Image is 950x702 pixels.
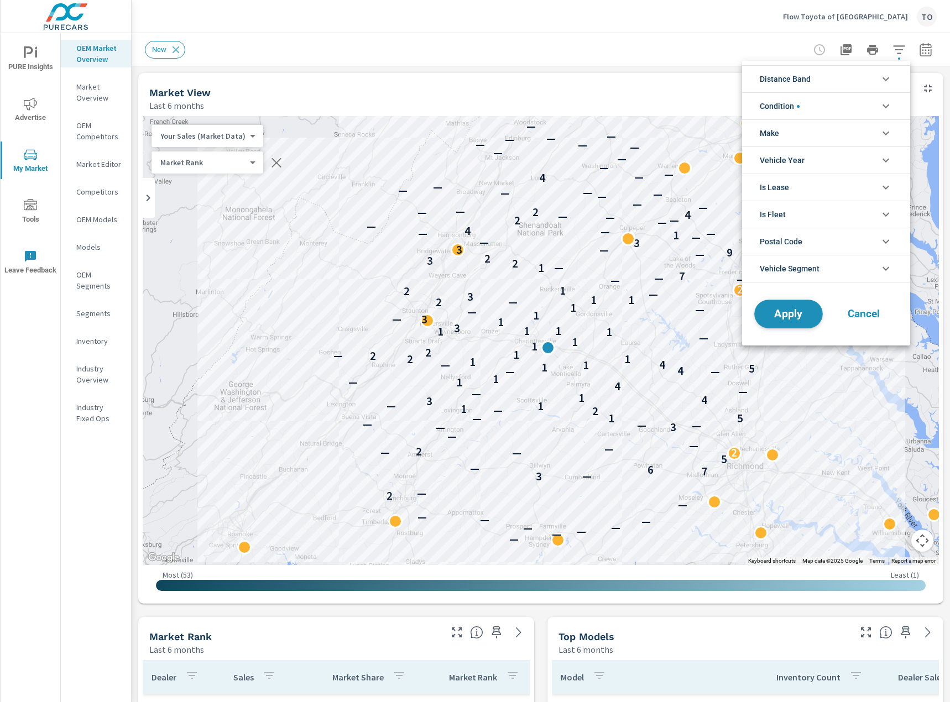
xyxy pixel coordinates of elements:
button: Cancel [831,300,897,328]
span: Is Fleet [760,201,786,228]
span: Distance Band [760,66,811,92]
span: Vehicle Segment [760,255,819,282]
span: Vehicle Year [760,147,805,174]
span: Make [760,120,779,146]
span: Is Lease [760,174,789,201]
span: Cancel [842,309,886,319]
span: Condition [760,93,800,119]
ul: filter options [742,61,910,287]
button: Apply [754,300,823,328]
span: Apply [766,309,811,319]
span: Postal Code [760,228,802,255]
